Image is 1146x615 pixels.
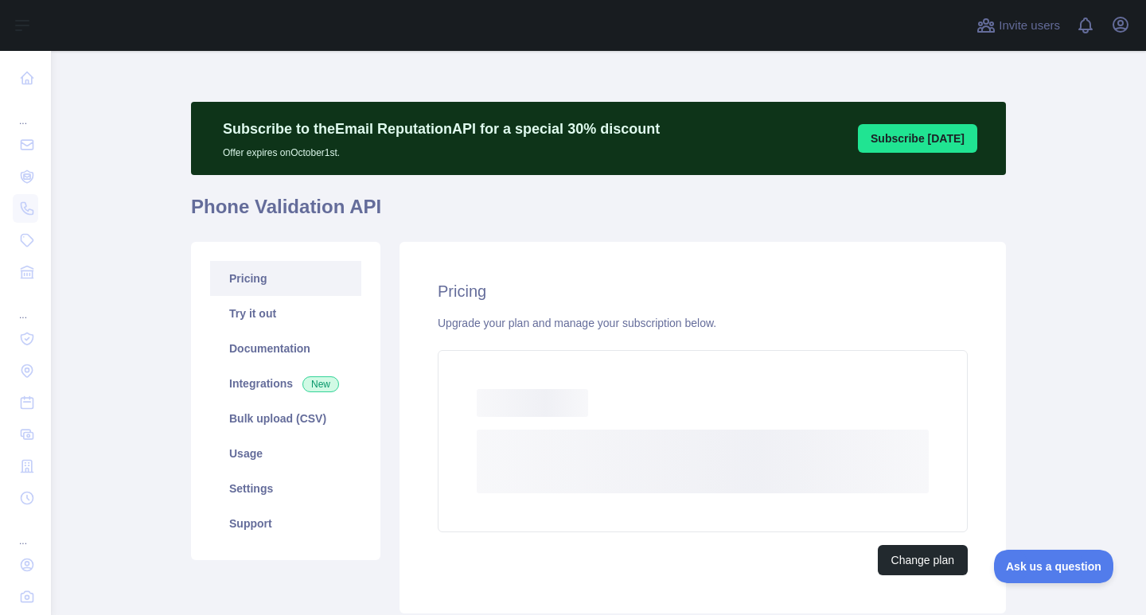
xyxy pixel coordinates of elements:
[210,471,361,506] a: Settings
[994,550,1114,583] iframe: Toggle Customer Support
[999,17,1060,35] span: Invite users
[210,296,361,331] a: Try it out
[973,13,1063,38] button: Invite users
[210,331,361,366] a: Documentation
[191,194,1006,232] h1: Phone Validation API
[13,95,38,127] div: ...
[438,315,968,331] div: Upgrade your plan and manage your subscription below.
[223,118,660,140] p: Subscribe to the Email Reputation API for a special 30 % discount
[858,124,977,153] button: Subscribe [DATE]
[210,401,361,436] a: Bulk upload (CSV)
[13,516,38,547] div: ...
[223,140,660,159] p: Offer expires on October 1st.
[210,506,361,541] a: Support
[210,366,361,401] a: Integrations New
[210,436,361,471] a: Usage
[13,290,38,321] div: ...
[210,261,361,296] a: Pricing
[438,280,968,302] h2: Pricing
[878,545,968,575] button: Change plan
[302,376,339,392] span: New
